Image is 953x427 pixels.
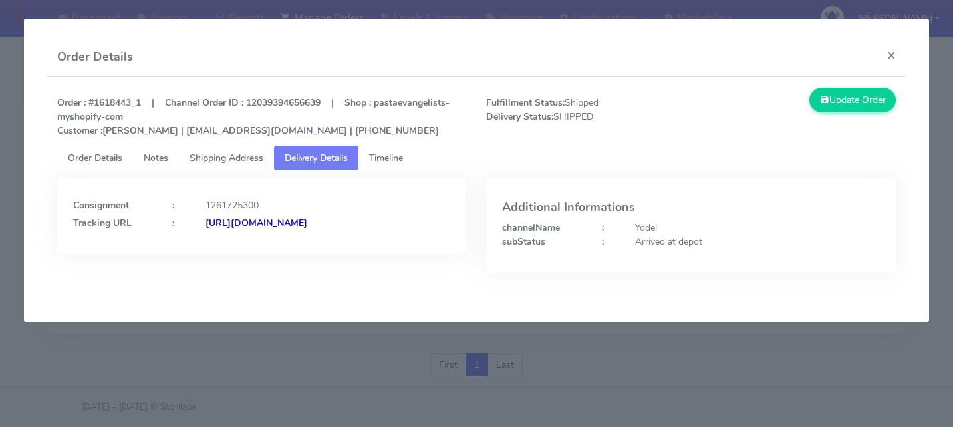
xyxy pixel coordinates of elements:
div: 1261725300 [196,198,460,212]
button: Update Order [809,88,896,112]
span: Delivery Details [285,152,348,164]
span: Shipped SHIPPED [476,96,691,138]
strong: : [602,235,604,248]
strong: Tracking URL [73,217,132,229]
strong: : [172,199,174,212]
strong: channelName [502,221,560,234]
strong: Consignment [73,199,129,212]
span: Notes [144,152,168,164]
strong: [URL][DOMAIN_NAME] [205,217,307,229]
span: Shipping Address [190,152,263,164]
span: Timeline [369,152,403,164]
span: Order Details [68,152,122,164]
strong: Delivery Status: [486,110,553,123]
strong: Order : #1618443_1 | Channel Order ID : 12039394656639 | Shop : pastaevangelists-myshopify-com [P... [57,96,450,137]
div: Arrived at depot [625,235,890,249]
strong: : [602,221,604,234]
h4: Order Details [57,48,133,66]
strong: subStatus [502,235,545,248]
div: Yodel [625,221,890,235]
strong: Fulfillment Status: [486,96,565,109]
strong: Customer : [57,124,102,137]
h4: Additional Informations [502,201,880,214]
button: Close [877,37,906,72]
ul: Tabs [57,146,896,170]
strong: : [172,217,174,229]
